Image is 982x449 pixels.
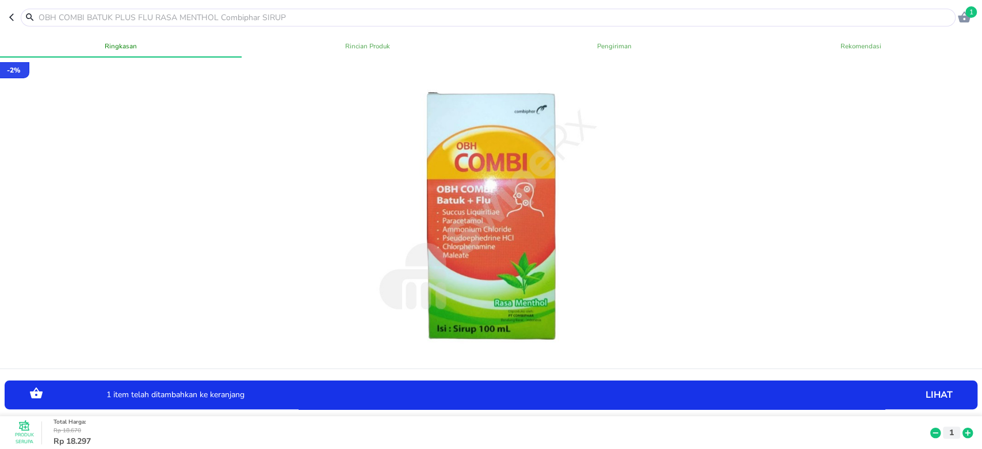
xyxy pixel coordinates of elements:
span: Rekomendasi [744,40,977,52]
p: 1 [946,427,957,439]
input: OBH COMBI BATUK PLUS FLU RASA MENTHOL Combiphar SIRUP [37,12,953,24]
button: 1 [943,427,960,439]
p: - 2 % [7,65,20,75]
p: Total Harga : [54,418,928,427]
p: Produk Serupa [13,432,36,446]
span: 1 [965,6,977,18]
p: Rp 18.297 [54,435,928,447]
button: Produk Serupa [13,421,36,444]
p: 1 item telah ditambahkan ke keranjang [106,391,798,399]
button: 1 [956,9,973,26]
span: Pengiriman [498,40,731,52]
span: Rincian Produk [251,40,484,52]
p: Rp 18.670 [54,427,928,435]
span: Ringkasan [5,40,238,52]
